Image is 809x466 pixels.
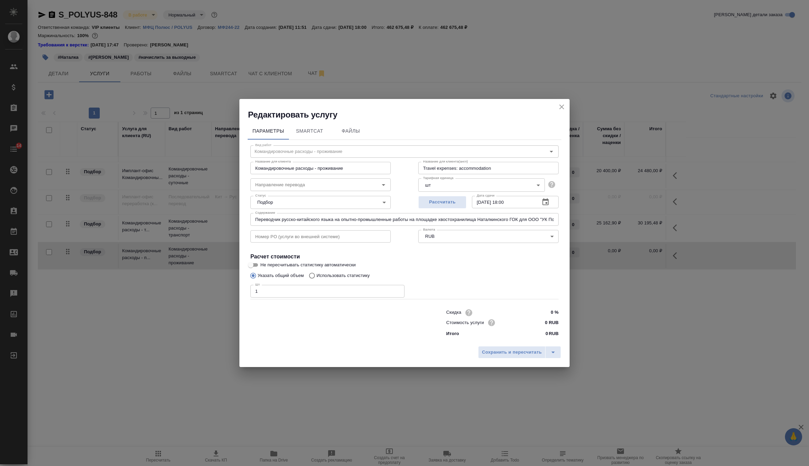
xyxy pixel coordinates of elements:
span: Файлы [334,127,367,135]
span: Рассчитать [422,198,463,206]
button: шт [423,182,433,188]
p: Итого [446,330,459,337]
button: RUB [423,233,436,239]
div: шт [418,178,545,191]
p: Использовать статистику [316,272,370,279]
h2: Редактировать услугу [248,109,570,120]
p: Указать общий объем [258,272,304,279]
p: RUB [549,330,559,337]
input: ✎ Введи что-нибудь [533,318,559,328]
h4: Расчет стоимости [250,253,559,261]
button: Рассчитать [418,196,466,209]
p: 0 [546,330,548,337]
p: Скидка [446,309,461,316]
div: split button [478,346,561,358]
button: Подбор [255,199,275,205]
span: Параметры [252,127,285,135]
p: Стоимость услуги [446,319,484,326]
div: Подбор [250,196,391,209]
span: Сохранить и пересчитать [482,348,542,356]
button: Сохранить и пересчитать [478,346,546,358]
button: close [557,102,567,112]
button: Open [379,180,388,190]
span: SmartCat [293,127,326,135]
input: ✎ Введи что-нибудь [533,308,559,318]
span: Не пересчитывать статистику автоматически [260,262,356,268]
div: RUB [418,230,559,243]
